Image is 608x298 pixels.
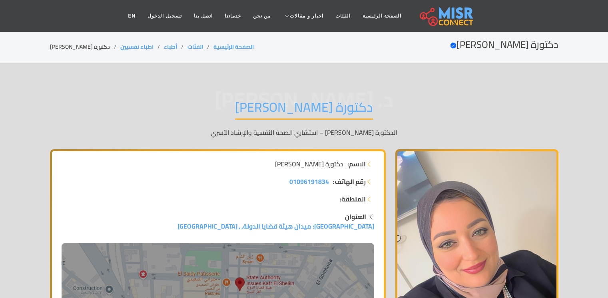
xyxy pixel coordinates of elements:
img: main.misr_connect [420,6,473,26]
a: خدماتنا [219,8,247,24]
h1: دكتورة [PERSON_NAME] [235,99,373,120]
a: الفئات [329,8,357,24]
a: الصفحة الرئيسية [357,8,407,24]
a: الفئات [187,41,203,52]
a: تسجيل الدخول [142,8,187,24]
h2: دكتورة [PERSON_NAME] [450,39,558,51]
a: من نحن [247,8,277,24]
strong: رقم الهاتف: [333,177,366,186]
strong: العنوان [345,211,366,223]
svg: Verified account [450,42,456,49]
li: دكتورة [PERSON_NAME] [50,43,120,51]
p: الدكتورة [PERSON_NAME] – استشاري الصحة النفسية والإرشاد الأسري [50,128,558,137]
a: أطباء [164,41,177,52]
span: دكتورة [PERSON_NAME] [275,159,343,169]
span: 01096191834 [289,176,329,187]
span: اخبار و مقالات [290,12,323,20]
a: 01096191834 [289,177,329,186]
a: اخبار و مقالات [277,8,329,24]
a: الصفحة الرئيسية [213,41,254,52]
strong: الاسم: [347,159,366,169]
a: EN [122,8,142,24]
a: اتصل بنا [188,8,219,24]
a: اطباء نفسيين [120,41,153,52]
strong: المنطقة: [340,194,366,204]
